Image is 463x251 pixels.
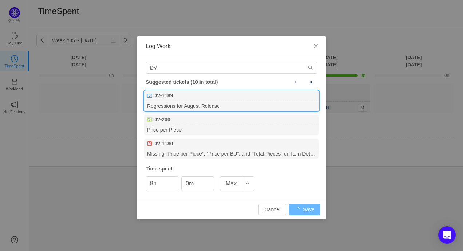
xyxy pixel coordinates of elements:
i: icon: search [308,65,313,70]
div: Time spent [146,165,317,173]
button: Max [220,176,242,191]
b: DV-1180 [153,140,173,148]
div: Missing “Price per Piece”, “Price per BU”, and “Total Pieces” on Item Details page for MTO items ... [144,149,319,159]
button: icon: ellipsis [242,176,254,191]
button: Cancel [258,204,286,215]
img: 10314 [147,117,152,122]
input: Search [146,62,317,74]
button: Close [306,36,326,57]
b: DV-200 [153,116,170,123]
img: 10300 [147,93,152,98]
img: 10304 [147,141,152,146]
div: Suggested tickets (10 in total) [146,77,317,87]
b: DV-1189 [153,92,173,99]
div: Open Intercom Messenger [438,226,456,244]
div: Log Work [146,42,317,50]
div: Price per Piece [144,125,319,135]
i: icon: close [313,43,319,49]
div: Regressions for August Release [144,101,319,111]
